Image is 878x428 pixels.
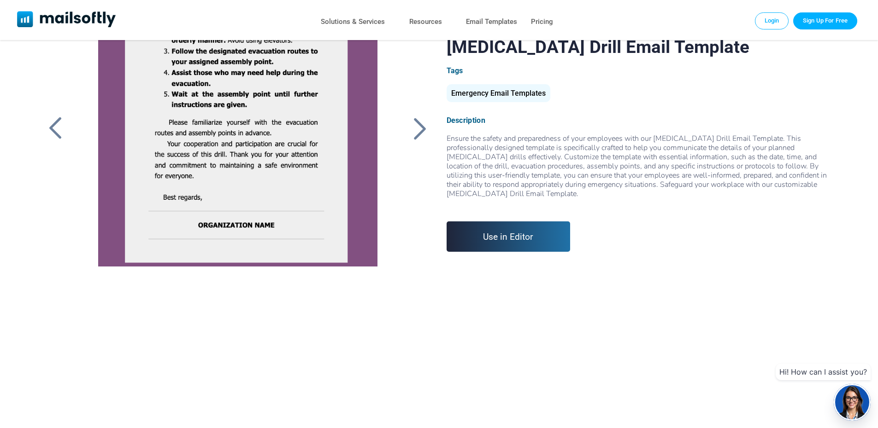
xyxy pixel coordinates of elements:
a: Pricing [531,15,553,29]
a: Back [409,116,432,140]
a: Emergency Evacuation Drill Email Template [82,36,393,266]
a: Back [44,116,67,140]
h1: [MEDICAL_DATA] Drill Email Template [447,36,834,57]
a: Resources [409,15,442,29]
a: Solutions & Services [321,15,385,29]
div: Ensure the safety and preparedness of your employees with our [MEDICAL_DATA] Drill Email Template... [447,134,834,208]
a: Use in Editor [447,221,571,252]
div: Description [447,116,834,125]
a: Email Templates [466,15,517,29]
a: Login [755,12,789,29]
a: Mailsoftly [17,11,116,29]
a: Emergency Email Templates [447,93,550,97]
a: Trial [793,12,857,29]
div: Emergency Email Templates [447,84,550,102]
div: Tags [447,66,834,75]
div: Hi! How can I assist you? [776,364,871,380]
